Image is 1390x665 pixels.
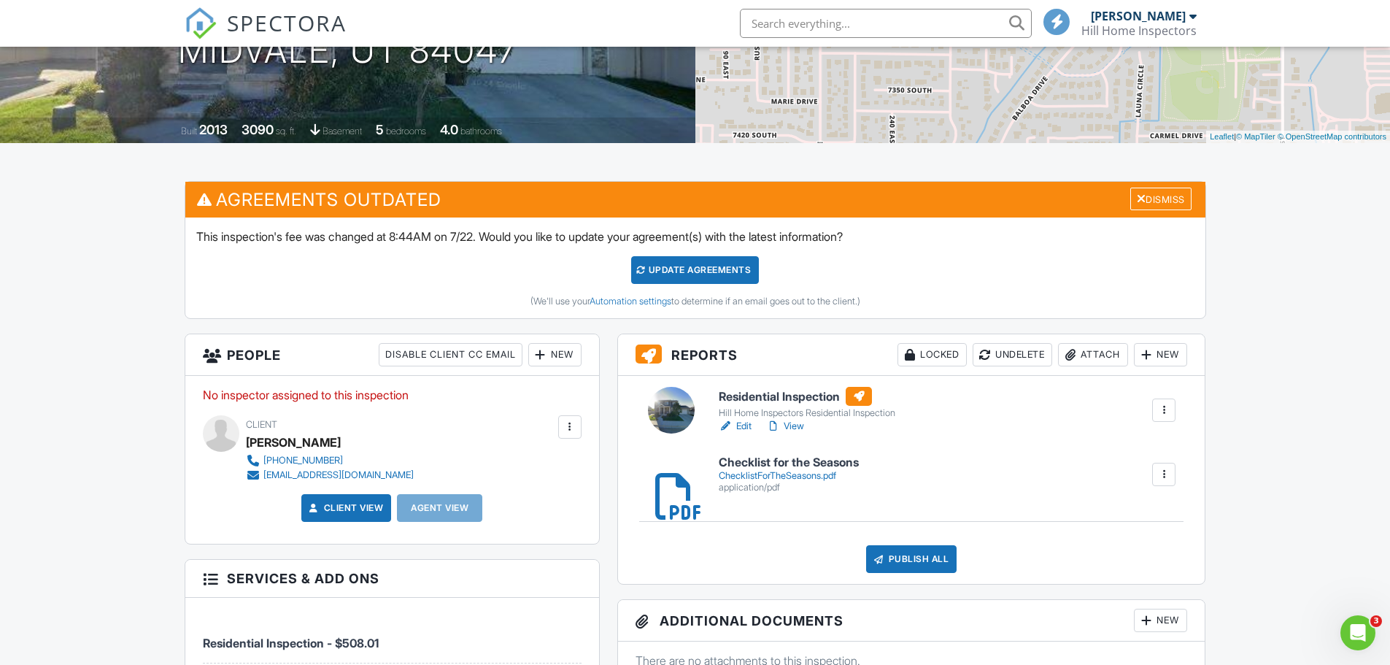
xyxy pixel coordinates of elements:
li: Service: Residential Inspection [203,609,582,664]
a: © OpenStreetMap contributors [1278,132,1386,141]
h3: Services & Add ons [185,560,599,598]
a: Residential Inspection Hill Home Inspectors Residential Inspection [719,387,895,419]
div: New [528,343,582,366]
div: Undelete [973,343,1052,366]
div: Hill Home Inspectors [1081,23,1197,38]
div: New [1134,343,1187,366]
span: Client [246,419,277,430]
div: Publish All [866,545,957,573]
h6: Checklist for the Seasons [719,456,859,469]
h3: People [185,334,599,376]
a: [EMAIL_ADDRESS][DOMAIN_NAME] [246,468,414,483]
span: bedrooms [386,126,426,137]
div: 2013 [199,122,228,137]
div: [PERSON_NAME] [246,431,341,453]
div: | [1206,131,1390,143]
a: [PHONE_NUMBER] [246,453,414,468]
div: application/pdf [719,482,859,493]
span: sq. ft. [276,126,296,137]
a: Edit [719,419,752,434]
span: 3 [1370,615,1382,627]
div: New [1134,609,1187,632]
p: No inspector assigned to this inspection [203,387,582,403]
div: [PERSON_NAME] [1091,9,1186,23]
a: Leaflet [1210,132,1234,141]
a: View [766,419,804,434]
div: (We'll use your to determine if an email goes out to the client.) [196,296,1194,307]
h3: Reports [618,334,1205,376]
span: SPECTORA [227,7,347,38]
div: [EMAIL_ADDRESS][DOMAIN_NAME] [263,469,414,481]
span: bathrooms [460,126,502,137]
div: Locked [897,343,967,366]
div: ChecklistForTheSeasons.pdf [719,470,859,482]
a: SPECTORA [185,20,347,50]
h3: Agreements Outdated [185,182,1205,218]
input: Search everything... [740,9,1032,38]
div: Dismiss [1130,188,1192,210]
span: Residential Inspection - $508.01 [203,636,379,650]
span: Built [181,126,197,137]
div: This inspection's fee was changed at 8:44AM on 7/22. Would you like to update your agreement(s) w... [185,218,1205,318]
div: Update Agreements [631,256,759,284]
a: Checklist for the Seasons ChecklistForTheSeasons.pdf application/pdf [719,456,859,493]
a: © MapTiler [1236,132,1275,141]
h3: Additional Documents [618,600,1205,642]
a: Client View [306,501,384,515]
div: Attach [1058,343,1128,366]
a: Automation settings [590,296,671,307]
h6: Residential Inspection [719,387,895,406]
div: 4.0 [440,122,458,137]
div: 3090 [242,122,274,137]
div: Hill Home Inspectors Residential Inspection [719,407,895,419]
div: 5 [376,122,384,137]
div: Disable Client CC Email [379,343,522,366]
img: The Best Home Inspection Software - Spectora [185,7,217,39]
span: basement [323,126,362,137]
div: [PHONE_NUMBER] [263,455,343,466]
iframe: Intercom live chat [1340,615,1375,650]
